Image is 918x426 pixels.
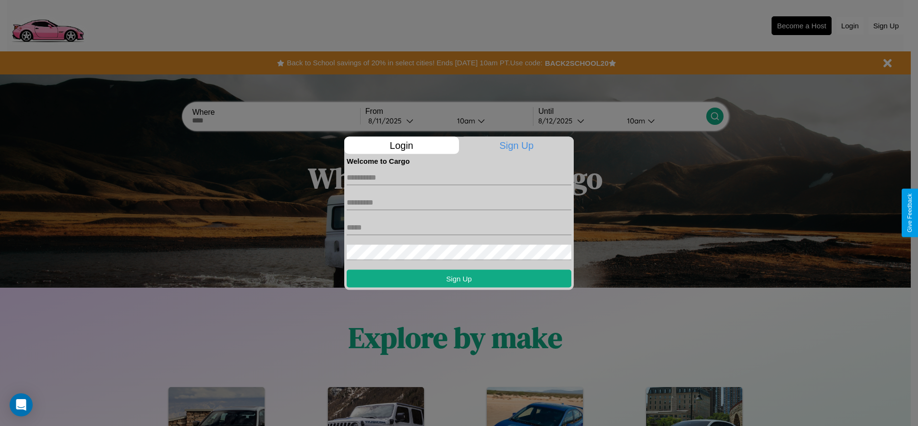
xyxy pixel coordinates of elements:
[347,269,571,287] button: Sign Up
[10,393,33,416] div: Open Intercom Messenger
[459,136,574,154] p: Sign Up
[347,157,571,165] h4: Welcome to Cargo
[344,136,459,154] p: Login
[906,194,913,232] div: Give Feedback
